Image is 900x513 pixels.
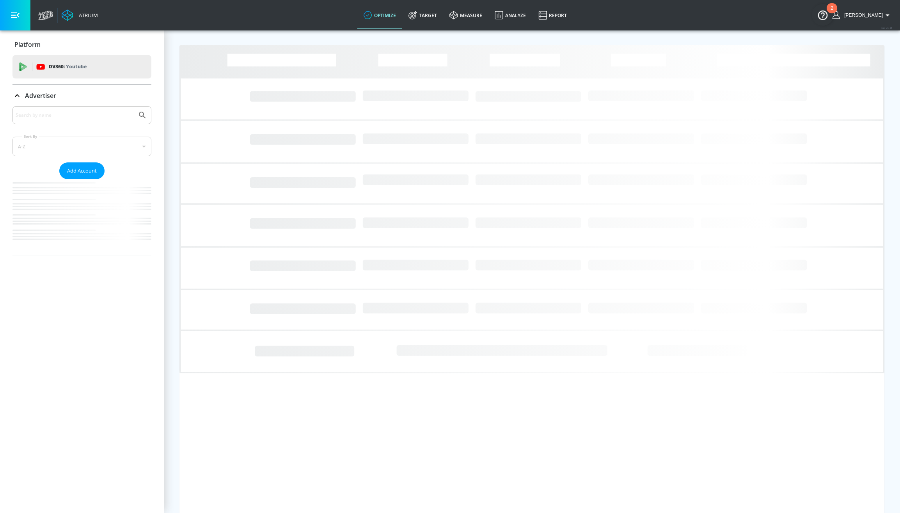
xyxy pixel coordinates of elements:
[402,1,443,29] a: Target
[62,9,98,21] a: Atrium
[14,40,41,49] p: Platform
[812,4,834,26] button: Open Resource Center, 2 new notifications
[12,55,151,78] div: DV360: Youtube
[12,179,151,255] nav: list of Advertiser
[881,26,892,30] span: v 4.28.0
[831,8,833,18] div: 2
[488,1,532,29] a: Analyze
[841,12,883,18] span: login as: jorge.cabral@zefr.com
[443,1,488,29] a: measure
[12,34,151,55] div: Platform
[16,110,134,120] input: Search by name
[12,137,151,156] div: A-Z
[25,91,56,100] p: Advertiser
[59,162,105,179] button: Add Account
[833,11,892,20] button: [PERSON_NAME]
[22,134,39,139] label: Sort By
[76,12,98,19] div: Atrium
[49,62,87,71] p: DV360:
[12,85,151,107] div: Advertiser
[12,106,151,255] div: Advertiser
[357,1,402,29] a: optimize
[66,62,87,71] p: Youtube
[67,166,97,175] span: Add Account
[532,1,573,29] a: Report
